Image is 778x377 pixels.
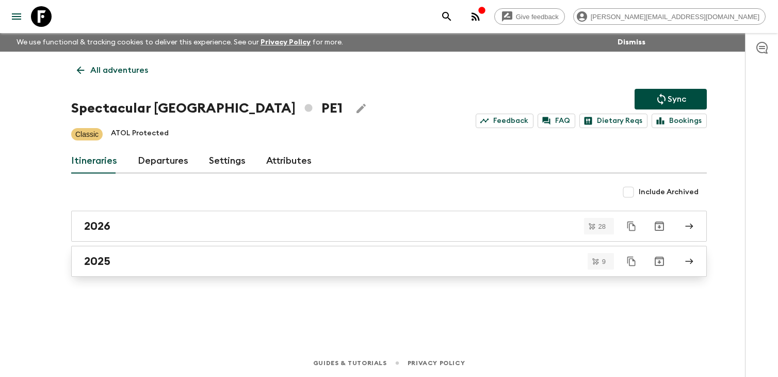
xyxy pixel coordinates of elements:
[71,246,707,277] a: 2025
[592,223,612,230] span: 28
[510,13,564,21] span: Give feedback
[494,8,565,25] a: Give feedback
[436,6,457,27] button: search adventures
[138,149,188,174] a: Departures
[84,255,110,268] h2: 2025
[209,149,246,174] a: Settings
[111,128,169,140] p: ATOL Protected
[622,252,641,271] button: Duplicate
[596,258,612,265] span: 9
[84,219,110,233] h2: 2026
[476,114,533,128] a: Feedback
[6,6,27,27] button: menu
[635,89,707,109] button: Sync adventure departures to the booking engine
[649,216,670,237] button: Archive
[90,64,148,76] p: All adventures
[12,33,347,52] p: We use functional & tracking cookies to deliver this experience. See our for more.
[71,149,117,174] a: Itineraries
[579,114,647,128] a: Dietary Reqs
[408,357,465,369] a: Privacy Policy
[351,98,371,119] button: Edit Adventure Title
[639,187,699,197] span: Include Archived
[538,114,575,128] a: FAQ
[622,217,641,235] button: Duplicate
[71,211,707,242] a: 2026
[71,98,343,119] h1: Spectacular [GEOGRAPHIC_DATA] PE1
[649,251,670,272] button: Archive
[585,13,765,21] span: [PERSON_NAME][EMAIL_ADDRESS][DOMAIN_NAME]
[71,60,154,81] a: All adventures
[75,129,99,139] p: Classic
[313,357,387,369] a: Guides & Tutorials
[615,35,648,50] button: Dismiss
[668,93,686,105] p: Sync
[266,149,312,174] a: Attributes
[573,8,766,25] div: [PERSON_NAME][EMAIL_ADDRESS][DOMAIN_NAME]
[652,114,707,128] a: Bookings
[261,39,311,46] a: Privacy Policy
